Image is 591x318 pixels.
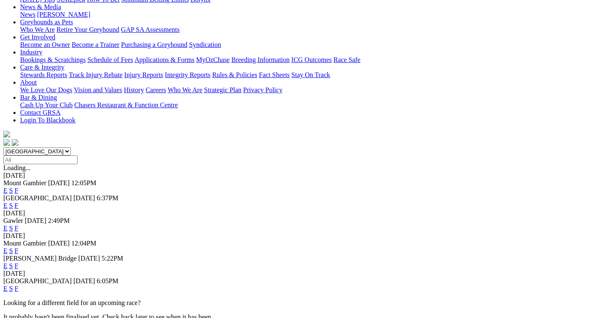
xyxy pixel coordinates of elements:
a: News [20,11,35,18]
a: F [15,247,18,254]
a: ICG Outcomes [291,56,332,63]
span: Mount Gambier [3,240,47,247]
a: Bookings & Scratchings [20,56,86,63]
a: S [9,247,13,254]
input: Select date [3,155,78,164]
a: About [20,79,37,86]
a: Race Safe [333,56,360,63]
a: Login To Blackbook [20,116,75,124]
a: Who We Are [168,86,202,93]
span: 5:22PM [101,255,123,262]
span: [DATE] [48,240,70,247]
img: logo-grsa-white.png [3,131,10,137]
a: Stay On Track [291,71,330,78]
a: Injury Reports [124,71,163,78]
span: [DATE] [25,217,47,224]
a: History [124,86,144,93]
a: Become an Owner [20,41,70,48]
a: Care & Integrity [20,64,65,71]
a: Contact GRSA [20,109,60,116]
a: S [9,187,13,194]
a: Strategic Plan [204,86,241,93]
a: E [3,187,8,194]
a: Cash Up Your Club [20,101,73,109]
span: [GEOGRAPHIC_DATA] [3,277,72,284]
span: 6:05PM [97,277,119,284]
a: Syndication [189,41,221,48]
div: [DATE] [3,232,588,240]
span: Loading... [3,164,31,171]
a: S [9,285,13,292]
a: F [15,187,18,194]
span: 6:37PM [97,194,119,202]
span: [DATE] [48,179,70,186]
a: We Love Our Dogs [20,86,72,93]
a: E [3,262,8,269]
a: E [3,285,8,292]
a: Privacy Policy [243,86,283,93]
span: [GEOGRAPHIC_DATA] [3,194,72,202]
span: Mount Gambier [3,179,47,186]
a: Vision and Values [74,86,122,93]
a: News & Media [20,3,61,10]
a: Integrity Reports [165,71,210,78]
div: [DATE] [3,270,588,277]
span: [PERSON_NAME] Bridge [3,255,77,262]
a: E [3,225,8,232]
a: [PERSON_NAME] [37,11,90,18]
a: E [3,202,8,209]
p: Looking for a different field for an upcoming race? [3,299,588,307]
a: Retire Your Greyhound [57,26,119,33]
div: Greyhounds as Pets [20,26,588,34]
a: GAP SA Assessments [121,26,180,33]
a: Industry [20,49,42,56]
a: S [9,225,13,232]
a: MyOzChase [196,56,230,63]
span: 12:04PM [71,240,96,247]
a: Schedule of Fees [87,56,133,63]
div: Get Involved [20,41,588,49]
div: [DATE] [3,209,588,217]
a: F [15,202,18,209]
a: Stewards Reports [20,71,67,78]
div: [DATE] [3,172,588,179]
a: S [9,202,13,209]
div: Industry [20,56,588,64]
div: News & Media [20,11,588,18]
span: 12:05PM [71,179,96,186]
div: About [20,86,588,94]
a: Breeding Information [231,56,290,63]
span: [DATE] [73,194,95,202]
a: F [15,262,18,269]
a: Track Injury Rebate [69,71,122,78]
img: twitter.svg [12,139,18,146]
span: [DATE] [78,255,100,262]
a: Become a Trainer [72,41,119,48]
div: Bar & Dining [20,101,588,109]
a: E [3,247,8,254]
a: Fact Sheets [259,71,290,78]
span: Gawler [3,217,23,224]
a: Careers [145,86,166,93]
a: Bar & Dining [20,94,57,101]
span: 2:49PM [48,217,70,224]
img: facebook.svg [3,139,10,146]
a: Greyhounds as Pets [20,18,73,26]
span: [DATE] [73,277,95,284]
a: Applications & Forms [135,56,194,63]
a: Purchasing a Greyhound [121,41,187,48]
a: S [9,262,13,269]
a: Rules & Policies [212,71,257,78]
div: Care & Integrity [20,71,588,79]
a: Get Involved [20,34,55,41]
a: Chasers Restaurant & Function Centre [74,101,178,109]
a: F [15,285,18,292]
a: Who We Are [20,26,55,33]
a: F [15,225,18,232]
